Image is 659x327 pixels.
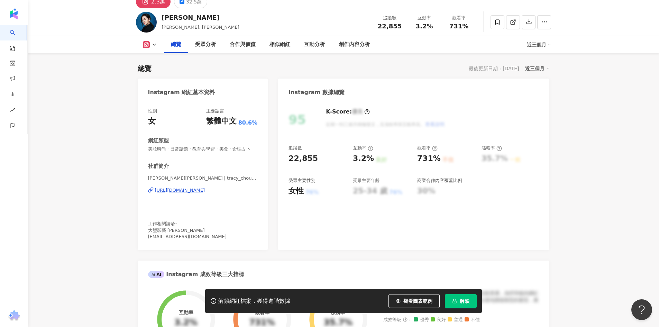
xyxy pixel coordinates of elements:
div: 網紅類型 [148,137,169,144]
div: 近三個月 [527,39,551,50]
div: 社群簡介 [148,163,169,170]
span: 觀看圖表範例 [403,298,432,304]
span: 工作相關請洽~ 大璽影藝 [PERSON_NAME] [EMAIL_ADDRESS][DOMAIN_NAME] [148,221,227,239]
div: 731% [417,153,441,164]
div: 女性 [289,186,304,197]
div: 女 [148,116,156,127]
div: 性別 [148,108,157,114]
div: 3.2% [353,153,374,164]
div: [URL][DOMAIN_NAME] [155,187,205,193]
a: search [10,25,24,52]
span: [PERSON_NAME][PERSON_NAME] | tracy_chou0110 [148,175,258,181]
div: 商業合作內容覆蓋比例 [417,178,462,184]
span: 解鎖 [460,298,469,304]
div: 創作內容分析 [339,40,370,49]
span: 不佳 [465,317,480,323]
div: 相似網紅 [269,40,290,49]
div: 繁體中文 [206,116,237,127]
img: KOL Avatar [136,12,157,33]
div: 追蹤數 [377,15,403,21]
button: 解鎖 [445,294,477,308]
div: 最後更新日期：[DATE] [469,66,519,71]
div: 互動率 [353,145,373,151]
img: logo icon [8,8,19,19]
span: 良好 [431,317,446,323]
span: rise [10,103,15,119]
div: 觀看率 [446,15,472,21]
div: 合作與價值 [230,40,256,49]
span: lock [452,299,457,303]
div: AI [148,271,165,278]
div: 受眾分析 [195,40,216,49]
span: 731% [449,23,469,30]
div: K-Score : [326,108,370,116]
img: chrome extension [7,310,21,321]
div: Instagram 數據總覽 [289,89,345,96]
div: Instagram 成效等級三大指標 [148,271,244,278]
div: 觀看率 [417,145,438,151]
span: 普通 [448,317,463,323]
div: Instagram 網紅基本資料 [148,89,215,96]
div: 成效等級 ： [383,317,539,323]
span: 美妝時尚 · 日常話題 · 教育與學習 · 美食 · 命理占卜 [148,146,258,152]
span: 3.2% [416,23,433,30]
div: 總覽 [171,40,181,49]
div: 互動分析 [304,40,325,49]
div: 近三個月 [525,64,549,73]
span: 優秀 [414,317,429,323]
div: 22,855 [289,153,318,164]
div: 主要語言 [206,108,224,114]
div: 漲粉率 [482,145,502,151]
div: 受眾主要性別 [289,178,315,184]
div: 總覽 [138,64,152,73]
span: 80.6% [238,119,258,127]
div: 受眾主要年齡 [353,178,380,184]
a: [URL][DOMAIN_NAME] [148,187,258,193]
span: [PERSON_NAME], [PERSON_NAME] [162,25,239,30]
button: 觀看圖表範例 [388,294,440,308]
div: [PERSON_NAME] [162,13,239,22]
div: 互動率 [411,15,438,21]
div: 追蹤數 [289,145,302,151]
div: 解鎖網紅檔案，獲得進階數據 [218,298,290,305]
span: 22,855 [378,22,402,30]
